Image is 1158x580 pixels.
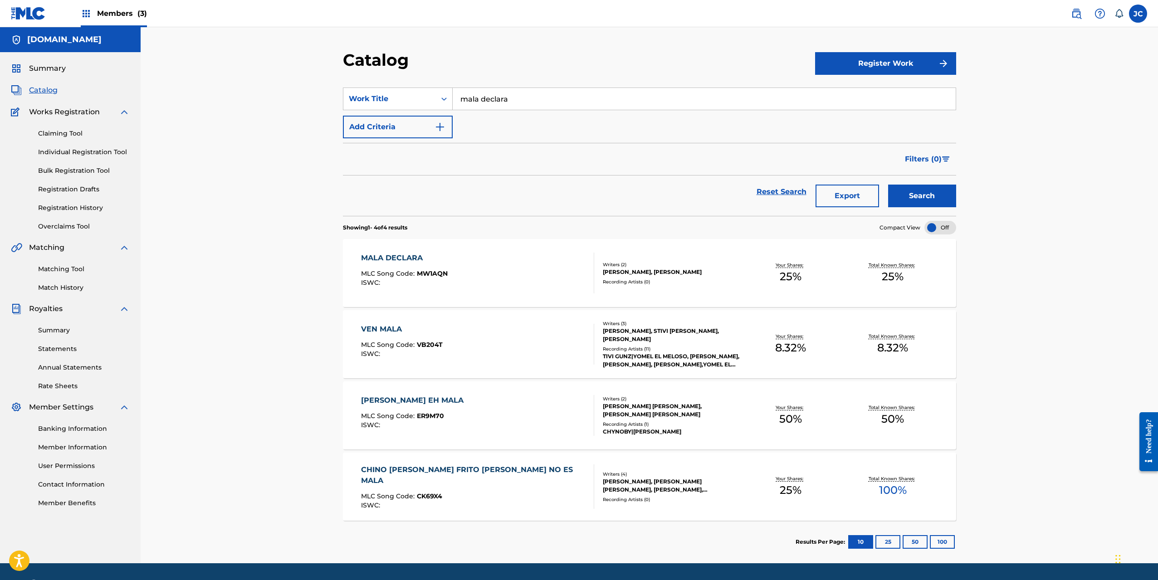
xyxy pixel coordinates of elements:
div: CHINO [PERSON_NAME] FRITO [PERSON_NAME] NO ES MALA [361,464,586,486]
span: Works Registration [29,107,100,117]
a: Statements [38,344,130,354]
span: ER9M70 [417,412,444,420]
a: Registration History [38,203,130,213]
span: ISWC : [361,501,382,509]
button: Export [816,185,879,207]
div: Recording Artists ( 11 ) [603,346,740,352]
span: 100 % [879,482,907,498]
a: Rate Sheets [38,381,130,391]
div: [PERSON_NAME], [PERSON_NAME] [PERSON_NAME], [PERSON_NAME], [PERSON_NAME] [603,478,740,494]
div: [PERSON_NAME], [PERSON_NAME] [603,268,740,276]
img: expand [119,107,130,117]
p: Your Shares: [776,404,806,411]
img: expand [119,242,130,253]
div: MALA DECLARA [361,253,448,263]
button: Search [888,185,956,207]
p: Your Shares: [776,262,806,268]
span: 8.32 % [775,340,806,356]
img: Summary [11,63,22,74]
div: CHYNOBY|[PERSON_NAME] [603,428,740,436]
button: Add Criteria [343,116,453,138]
div: Drag [1115,546,1121,573]
span: Catalog [29,85,58,96]
img: filter [942,156,950,162]
a: Individual Registration Tool [38,147,130,157]
p: Total Known Shares: [869,475,917,482]
div: VEN MALA [361,324,443,335]
img: Accounts [11,34,22,45]
span: 25 % [780,268,801,285]
div: User Menu [1129,5,1147,23]
span: (3) [137,9,147,18]
a: Banking Information [38,424,130,434]
button: 50 [903,535,928,549]
span: MLC Song Code : [361,341,417,349]
button: 25 [875,535,900,549]
img: help [1094,8,1105,19]
img: MLC Logo [11,7,46,20]
span: Royalties [29,303,63,314]
div: Recording Artists ( 0 ) [603,496,740,503]
a: [PERSON_NAME] EH MALAMLC Song Code:ER9M70ISWC:Writers (2)[PERSON_NAME] [PERSON_NAME], [PERSON_NAM... [343,381,956,449]
span: Summary [29,63,66,74]
a: User Permissions [38,461,130,471]
img: 9d2ae6d4665cec9f34b9.svg [435,122,445,132]
a: SummarySummary [11,63,66,74]
form: Search Form [343,88,956,216]
a: Registration Drafts [38,185,130,194]
span: MW1AQN [417,269,448,278]
p: Showing 1 - 4 of 4 results [343,224,407,232]
a: Matching Tool [38,264,130,274]
span: 8.32 % [877,340,908,356]
span: VB204T [417,341,443,349]
button: Register Work [815,52,956,75]
a: Reset Search [752,182,811,202]
p: Your Shares: [776,475,806,482]
a: MALA DECLARAMLC Song Code:MW1AQNISWC:Writers (2)[PERSON_NAME], [PERSON_NAME]Recording Artists (0)... [343,239,956,307]
button: 100 [930,535,955,549]
div: Writers ( 3 ) [603,320,740,327]
span: Compact View [879,224,920,232]
div: [PERSON_NAME] EH MALA [361,395,468,406]
a: Claiming Tool [38,129,130,138]
span: Matching [29,242,64,253]
img: f7272a7cc735f4ea7f67.svg [938,58,949,69]
img: Top Rightsholders [81,8,92,19]
a: Overclaims Tool [38,222,130,231]
img: Catalog [11,85,22,96]
img: Works Registration [11,107,23,117]
span: 25 % [780,482,801,498]
span: 25 % [882,268,904,285]
span: ISWC : [361,350,382,358]
a: Annual Statements [38,363,130,372]
p: Results Per Page: [796,538,847,546]
img: Matching [11,242,22,253]
div: [PERSON_NAME] [PERSON_NAME], [PERSON_NAME] [PERSON_NAME] [603,402,740,419]
p: Your Shares: [776,333,806,340]
span: MLC Song Code : [361,269,417,278]
iframe: Chat Widget [1113,536,1158,580]
div: Notifications [1114,9,1124,18]
a: Bulk Registration Tool [38,166,130,175]
a: Contact Information [38,480,130,489]
span: Member Settings [29,402,93,413]
span: ISWC : [361,421,382,429]
a: Member Information [38,443,130,452]
div: Recording Artists ( 1 ) [603,421,740,428]
img: Member Settings [11,402,22,413]
p: Total Known Shares: [869,404,917,411]
span: 50 % [881,411,904,427]
span: 50 % [779,411,802,427]
img: expand [119,402,130,413]
p: Total Known Shares: [869,333,917,340]
div: TIVI GUNZ|YOMEL EL MELOSO, [PERSON_NAME], [PERSON_NAME], [PERSON_NAME],YOMEL EL MELOSO, TIVI GUNZ [603,352,740,369]
div: [PERSON_NAME], STIVI [PERSON_NAME], [PERSON_NAME] [603,327,740,343]
a: CatalogCatalog [11,85,58,96]
span: MLC Song Code : [361,412,417,420]
a: CHINO [PERSON_NAME] FRITO [PERSON_NAME] NO ES MALAMLC Song Code:CK69X4ISWC:Writers (4)[PERSON_NAM... [343,453,956,521]
div: Help [1091,5,1109,23]
span: Filters ( 0 ) [905,154,942,165]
